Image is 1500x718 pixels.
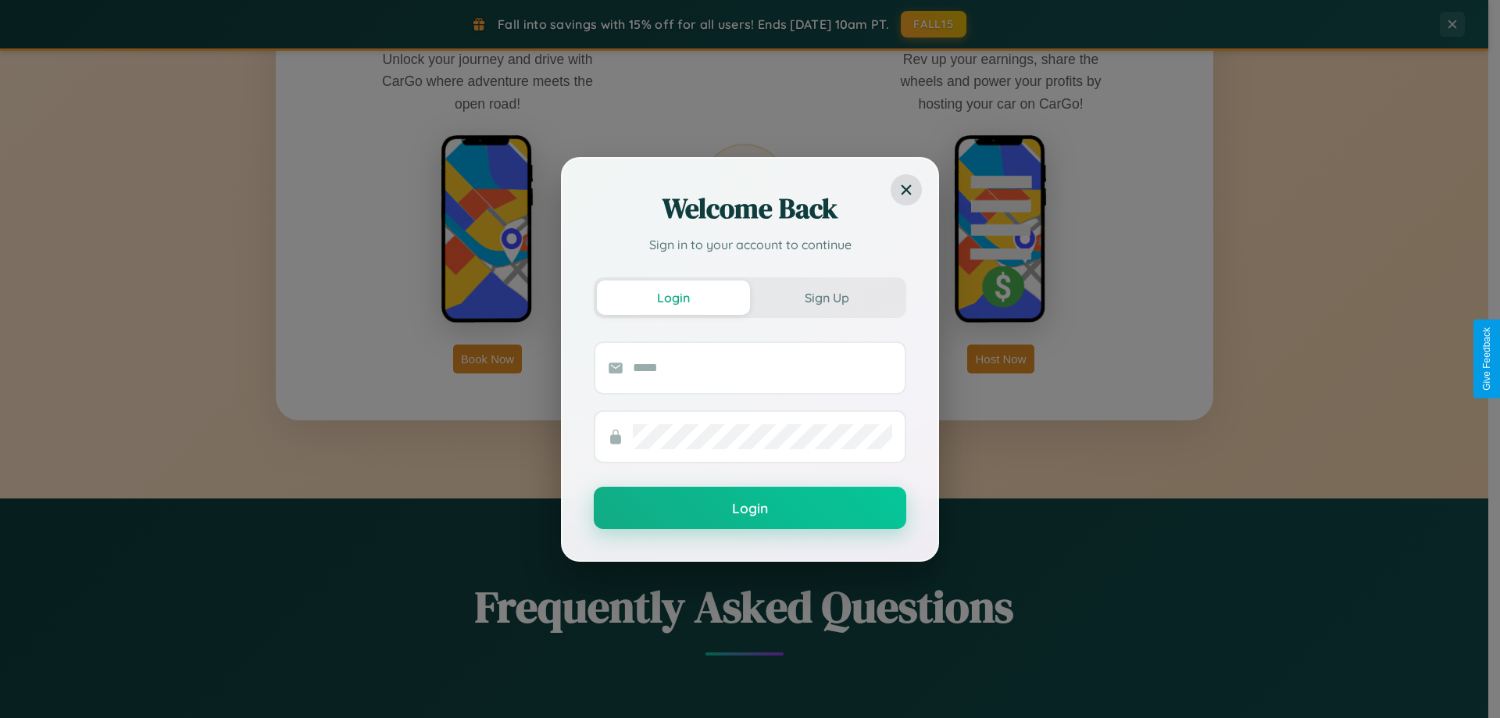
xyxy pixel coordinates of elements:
[597,280,750,315] button: Login
[750,280,903,315] button: Sign Up
[594,235,906,254] p: Sign in to your account to continue
[594,487,906,529] button: Login
[594,190,906,227] h2: Welcome Back
[1481,327,1492,391] div: Give Feedback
